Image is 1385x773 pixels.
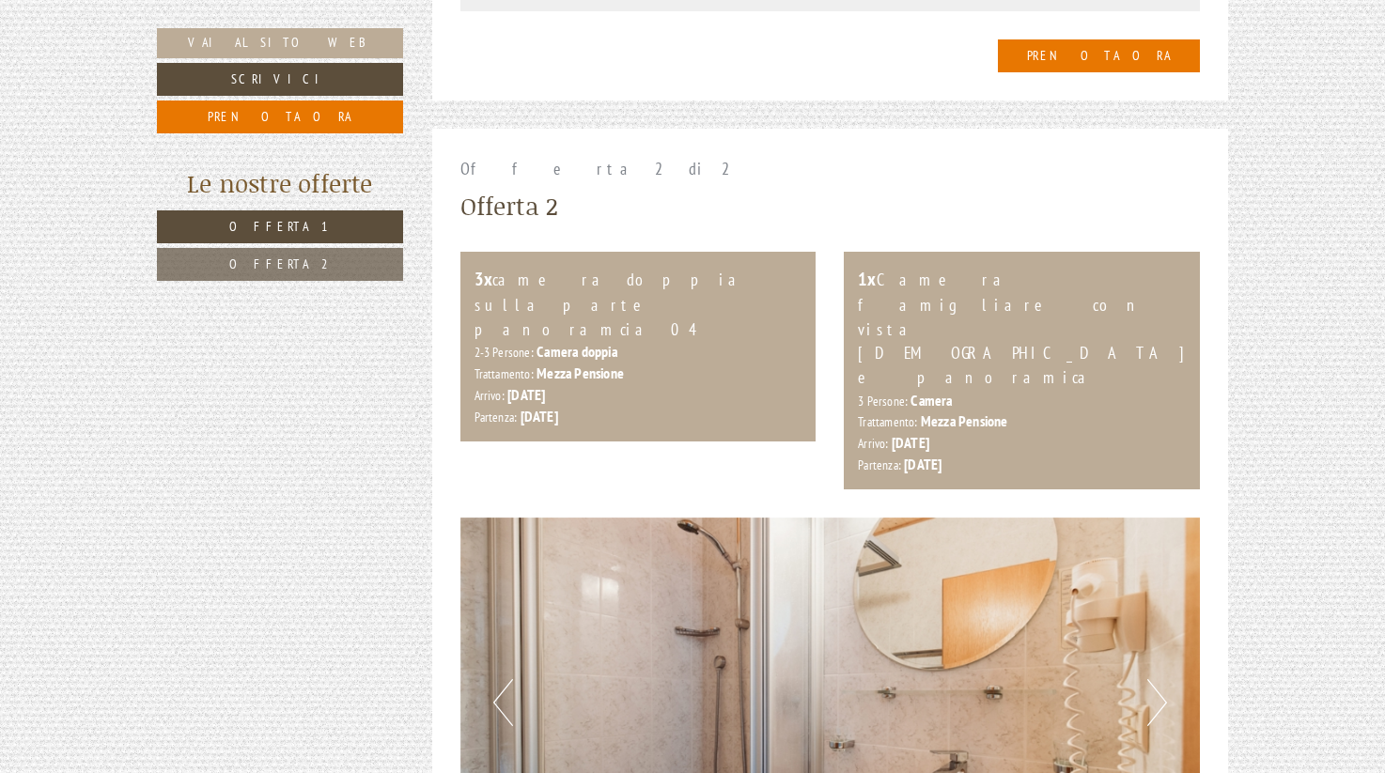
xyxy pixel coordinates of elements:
a: Prenota ora [157,100,403,133]
a: Scrivici [157,63,403,96]
b: Camera [910,391,952,410]
b: 3x [475,267,492,291]
span: Offerta 2 [229,255,332,272]
button: Previous [493,679,513,726]
b: [DATE] [892,433,929,452]
b: [DATE] [904,455,941,473]
small: 2-3 Persone: [475,344,534,361]
a: Vai al sito web [157,28,403,58]
div: Le nostre offerte [157,166,403,201]
div: Offerta 2 [460,189,558,224]
small: Arrivo: [475,387,505,404]
small: Partenza: [475,409,518,425]
span: Offerta 2 di 2 [460,158,741,179]
small: Trattamento: [858,413,917,430]
a: Prenota ora [998,39,1201,72]
b: [DATE] [521,407,558,425]
b: Mezza Pensione [921,411,1008,430]
small: 3 Persone: [858,393,908,410]
span: Offerta 1 [229,218,332,235]
b: Camera doppia [537,342,617,361]
div: camera doppia sulla parte panoramcia 04 [475,266,802,341]
div: Camera famigliare con vista [DEMOGRAPHIC_DATA] e panoramica [858,266,1186,389]
small: Arrivo: [858,435,888,452]
b: 1x [858,267,876,291]
b: Mezza Pensione [537,363,624,382]
b: [DATE] [507,385,545,404]
small: Trattamento: [475,365,534,382]
small: Partenza: [858,456,901,473]
button: Next [1147,679,1167,726]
